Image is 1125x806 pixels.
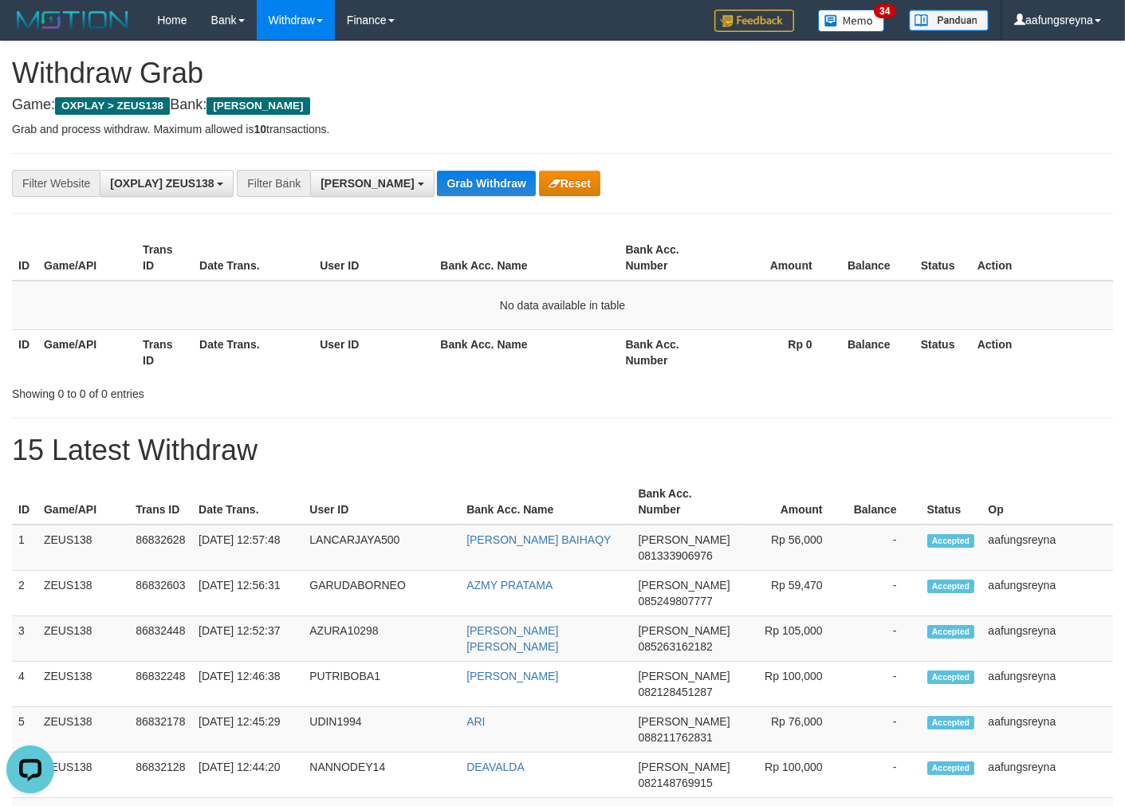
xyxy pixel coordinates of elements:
[847,525,921,571] td: -
[927,625,975,639] span: Accepted
[303,616,460,662] td: AZURA10298
[303,571,460,616] td: GARUDABORNEO
[193,329,313,375] th: Date Trans.
[847,662,921,707] td: -
[110,177,214,190] span: [OXPLAY] ZEUS138
[37,571,129,616] td: ZEUS138
[437,171,535,196] button: Grab Withdraw
[981,707,1113,753] td: aafungsreyna
[303,479,460,525] th: User ID
[37,707,129,753] td: ZEUS138
[434,329,619,375] th: Bank Acc. Name
[12,97,1113,113] h4: Game: Bank:
[981,479,1113,525] th: Op
[718,235,836,281] th: Amount
[847,571,921,616] td: -
[12,662,37,707] td: 4
[192,479,303,525] th: Date Trans.
[37,662,129,707] td: ZEUS138
[12,434,1113,466] h1: 15 Latest Withdraw
[981,571,1113,616] td: aafungsreyna
[466,579,553,592] a: AZMY PRATAMA
[254,123,266,136] strong: 10
[539,171,600,196] button: Reset
[737,525,847,571] td: Rp 56,000
[971,235,1113,281] th: Action
[927,534,975,548] span: Accepted
[129,707,192,753] td: 86832178
[466,715,485,728] a: ARI
[303,525,460,571] td: LANCARJAYA500
[639,640,713,653] span: Copy 085263162182 to clipboard
[37,525,129,571] td: ZEUS138
[927,580,975,593] span: Accepted
[818,10,885,32] img: Button%20Memo.svg
[193,235,313,281] th: Date Trans.
[718,329,836,375] th: Rp 0
[136,329,193,375] th: Trans ID
[639,579,730,592] span: [PERSON_NAME]
[737,571,847,616] td: Rp 59,470
[129,525,192,571] td: 86832628
[303,753,460,798] td: NANNODEY14
[12,8,133,32] img: MOTION_logo.png
[12,525,37,571] td: 1
[847,753,921,798] td: -
[100,170,234,197] button: [OXPLAY] ZEUS138
[836,329,915,375] th: Balance
[129,662,192,707] td: 86832248
[620,329,718,375] th: Bank Acc. Number
[639,533,730,546] span: [PERSON_NAME]
[192,525,303,571] td: [DATE] 12:57:48
[55,97,170,115] span: OXPLAY > ZEUS138
[639,777,713,789] span: Copy 082148769915 to clipboard
[6,6,54,54] button: Open LiveChat chat widget
[12,235,37,281] th: ID
[313,235,434,281] th: User ID
[192,707,303,753] td: [DATE] 12:45:29
[303,707,460,753] td: UDIN1994
[129,479,192,525] th: Trans ID
[136,235,193,281] th: Trans ID
[129,571,192,616] td: 86832603
[466,533,611,546] a: [PERSON_NAME] BAIHAQY
[927,716,975,729] span: Accepted
[313,329,434,375] th: User ID
[192,571,303,616] td: [DATE] 12:56:31
[737,753,847,798] td: Rp 100,000
[847,616,921,662] td: -
[37,753,129,798] td: ZEUS138
[12,121,1113,137] p: Grab and process withdraw. Maximum allowed is transactions.
[737,616,847,662] td: Rp 105,000
[129,616,192,662] td: 86832448
[981,753,1113,798] td: aafungsreyna
[909,10,989,31] img: panduan.png
[12,479,37,525] th: ID
[981,662,1113,707] td: aafungsreyna
[737,662,847,707] td: Rp 100,000
[971,329,1113,375] th: Action
[237,170,310,197] div: Filter Bank
[37,616,129,662] td: ZEUS138
[620,235,718,281] th: Bank Acc. Number
[466,761,525,773] a: DEAVALDA
[915,329,971,375] th: Status
[737,479,847,525] th: Amount
[460,479,631,525] th: Bank Acc. Name
[981,616,1113,662] td: aafungsreyna
[321,177,414,190] span: [PERSON_NAME]
[12,707,37,753] td: 5
[874,4,895,18] span: 34
[639,595,713,607] span: Copy 085249807777 to clipboard
[915,235,971,281] th: Status
[639,686,713,698] span: Copy 082128451287 to clipboard
[639,624,730,637] span: [PERSON_NAME]
[836,235,915,281] th: Balance
[639,731,713,744] span: Copy 088211762831 to clipboard
[847,707,921,753] td: -
[639,715,730,728] span: [PERSON_NAME]
[37,235,136,281] th: Game/API
[466,670,558,682] a: [PERSON_NAME]
[12,57,1113,89] h1: Withdraw Grab
[192,662,303,707] td: [DATE] 12:46:38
